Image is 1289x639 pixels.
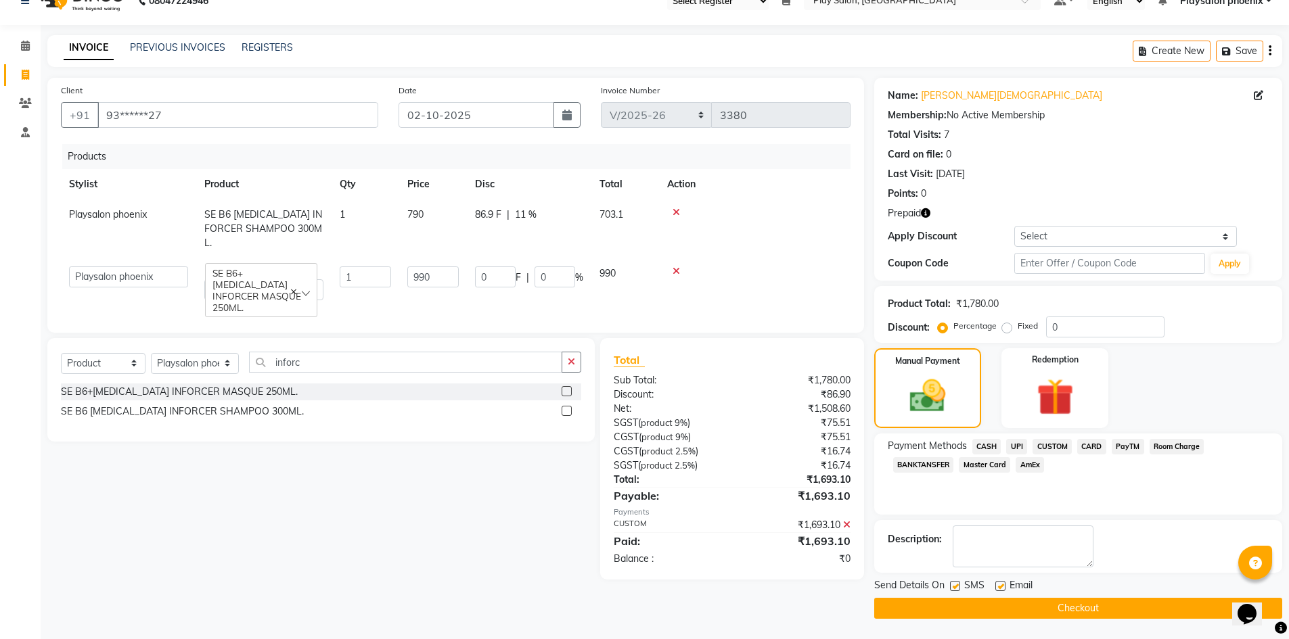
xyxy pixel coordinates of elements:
div: 7 [944,128,949,142]
a: PREVIOUS INVOICES [130,41,225,53]
label: Manual Payment [895,355,960,367]
span: Master Card [959,457,1010,473]
div: Products [62,144,861,169]
span: % [575,270,583,285]
a: INVOICE [64,36,114,60]
span: | [526,270,529,285]
span: Email [1010,578,1033,595]
span: 86.9 F [475,208,501,222]
span: AmEx [1016,457,1044,473]
div: ₹1,693.10 [732,488,861,504]
span: CGST [614,445,639,457]
div: ( ) [604,430,732,444]
label: Redemption [1032,354,1079,366]
div: Last Visit: [888,167,933,181]
div: ₹16.74 [732,458,861,473]
div: Payments [614,506,850,518]
div: [DATE] [936,167,965,181]
div: ₹1,693.10 [732,533,861,549]
span: CGST [614,431,639,443]
span: | [507,208,510,222]
div: ₹75.51 [732,416,861,430]
span: Payment Methods [888,439,967,453]
span: SMS [964,578,985,595]
span: Send Details On [874,578,945,595]
div: ₹1,508.60 [732,402,861,416]
div: ₹86.90 [732,387,861,402]
button: Apply [1211,254,1249,274]
button: Checkout [874,598,1282,619]
label: Fixed [1018,320,1038,332]
div: ₹1,780.00 [956,297,999,311]
span: Prepaid [888,206,921,220]
th: Product [196,169,332,199]
span: 790 [407,208,424,220]
label: Client [61,85,83,97]
th: Qty [332,169,399,199]
span: 9% [675,417,687,428]
span: 2.5% [675,460,695,471]
span: BANKTANSFER [893,457,954,473]
div: ₹1,693.10 [732,473,861,487]
div: ₹0 [732,552,861,566]
div: Product Total: [888,297,951,311]
div: Balance : [604,552,732,566]
label: Percentage [953,320,997,332]
span: product [641,446,673,456]
span: F [516,270,521,285]
a: REGISTERS [242,41,293,53]
div: ₹1,780.00 [732,373,861,387]
span: SGST [614,459,638,471]
span: SE B6 [MEDICAL_DATA] INFORCER SHAMPOO 300ML. [204,208,322,249]
span: 990 [600,267,616,279]
span: product [641,417,673,428]
div: Net: [604,402,732,416]
div: Payable: [604,488,732,504]
div: Coupon Code [888,256,1015,270]
th: Action [659,169,851,199]
span: UPI [1006,439,1027,454]
div: ( ) [604,458,732,473]
input: Search by Name/Mobile/Email/Code [97,102,378,128]
div: SE B6+[MEDICAL_DATA] INFORCER MASQUE 250ML. [61,385,298,399]
div: ( ) [604,416,732,430]
div: No Active Membership [888,108,1269,122]
span: Playsalon phoenix [69,208,147,220]
a: [PERSON_NAME][DEMOGRAPHIC_DATA] [921,89,1102,103]
div: SE B6 [MEDICAL_DATA] INFORCER SHAMPOO 300ML. [61,404,304,419]
button: +91 [61,102,99,128]
div: Total: [604,473,732,487]
span: 11 % [515,208,537,222]
div: Discount: [604,387,732,402]
div: Card on file: [888,147,943,162]
div: Paid: [604,533,732,549]
div: 0 [946,147,951,162]
input: Enter Offer / Coupon Code [1014,253,1205,274]
div: Apply Discount [888,229,1015,243]
div: Membership: [888,108,947,122]
span: Room Charge [1150,439,1204,454]
span: 703.1 [600,208,623,220]
span: product [641,431,673,442]
label: Date [399,85,417,97]
div: Name: [888,89,918,103]
span: product [641,460,673,471]
iframe: chat widget [1232,585,1275,625]
span: Total [614,353,645,367]
div: ₹16.74 [732,444,861,458]
div: Discount: [888,321,930,335]
span: 9% [675,431,688,442]
input: Search or Scan [249,352,562,373]
th: Total [591,169,659,199]
span: 1 [340,208,345,220]
span: PayTM [1112,439,1144,454]
img: _gift.svg [1025,374,1085,420]
div: Points: [888,187,918,201]
label: Invoice Number [601,85,660,97]
div: Total Visits: [888,128,941,142]
div: CUSTOM [604,518,732,532]
span: SGST [614,417,638,429]
div: ₹75.51 [732,430,861,444]
th: Price [399,169,467,199]
th: Stylist [61,169,196,199]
